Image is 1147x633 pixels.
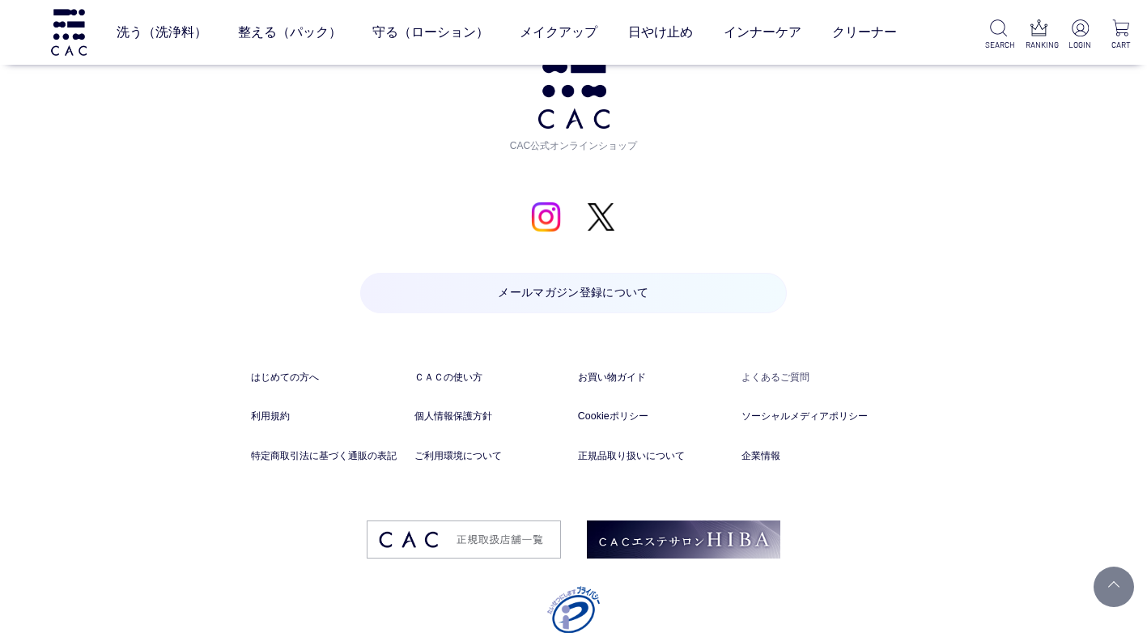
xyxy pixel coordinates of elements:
a: 守る（ローション） [372,10,489,55]
a: 個人情報保護方針 [414,409,569,424]
p: LOGIN [1067,39,1093,51]
a: よくあるご質問 [741,370,896,385]
a: CAC公式オンラインショップ [505,36,643,153]
a: CART [1108,19,1134,51]
p: RANKING [1026,39,1051,51]
a: クリーナー [832,10,897,55]
a: 洗う（洗浄料） [117,10,207,55]
a: 特定商取引法に基づく通販の表記 [251,448,406,464]
p: CART [1108,39,1134,51]
img: footer_image03.png [367,520,560,559]
img: footer_image02.png [587,520,780,559]
a: ご利用環境について [414,448,569,464]
a: メールマガジン登録について [360,273,786,313]
img: logo [49,9,89,55]
a: SEARCH [985,19,1011,51]
a: インナーケア [724,10,801,55]
a: 正規品取り扱いについて [578,448,733,464]
a: お買い物ガイド [578,370,733,385]
a: 整える（パック） [238,10,342,55]
a: はじめての方へ [251,370,406,385]
a: 日やけ止め [628,10,693,55]
a: RANKING [1026,19,1051,51]
a: Cookieポリシー [578,409,733,424]
a: 企業情報 [741,448,896,464]
a: 利用規約 [251,409,406,424]
span: CAC公式オンラインショップ [505,129,643,153]
p: SEARCH [985,39,1011,51]
a: ＣＡＣの使い方 [414,370,569,385]
a: ソーシャルメディアポリシー [741,409,896,424]
a: LOGIN [1067,19,1093,51]
a: メイクアップ [520,10,597,55]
